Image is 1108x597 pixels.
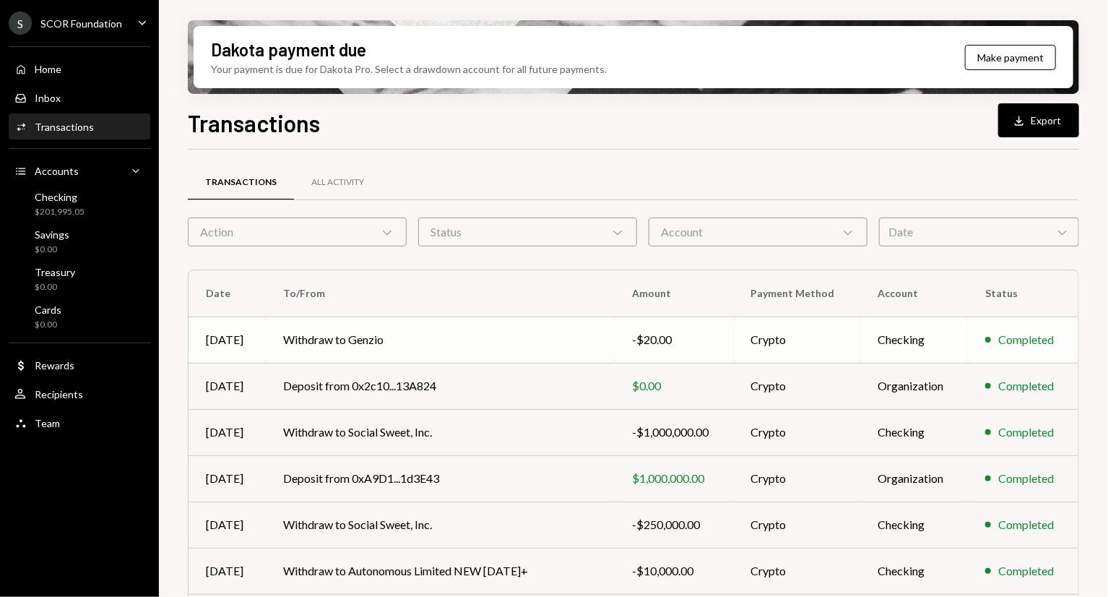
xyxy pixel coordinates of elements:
div: Checking [35,191,85,203]
div: Cards [35,304,61,316]
td: Withdraw to Genzio [266,317,615,363]
td: Withdraw to Autonomous Limited NEW [DATE]+ [266,548,615,594]
div: -$250,000.00 [632,516,717,533]
div: -$20.00 [632,331,717,348]
td: Crypto [734,455,861,502]
th: Account [860,270,968,317]
div: Inbox [35,92,61,104]
td: Crypto [734,548,861,594]
td: Deposit from 0x2c10...13A824 [266,363,615,409]
td: Crypto [734,363,861,409]
div: S [9,12,32,35]
a: Checking$201,995.05 [9,186,150,221]
div: [DATE] [206,562,248,580]
th: Date [189,270,266,317]
div: All Activity [311,176,364,189]
div: [DATE] [206,331,248,348]
div: Home [35,63,61,75]
div: Completed [998,331,1054,348]
div: Dakota payment due [211,38,366,61]
button: Export [998,103,1079,137]
td: Crypto [734,409,861,455]
div: Completed [998,562,1054,580]
div: $201,995.05 [35,206,85,218]
div: Date [879,218,1079,246]
td: Crypto [734,317,861,363]
div: Account [649,218,867,246]
td: Organization [860,455,968,502]
div: Action [188,218,407,246]
th: Payment Method [734,270,861,317]
div: Team [35,417,60,429]
div: $0.00 [35,244,69,256]
a: Treasury$0.00 [9,262,150,296]
div: Treasury [35,266,75,278]
div: Status [418,218,637,246]
a: Transactions [188,164,294,201]
a: Savings$0.00 [9,224,150,259]
div: -$10,000.00 [632,562,717,580]
div: -$1,000,000.00 [632,424,717,441]
a: Rewards [9,352,150,378]
a: Home [9,56,150,82]
div: Completed [998,516,1054,533]
a: Team [9,410,150,436]
div: $0.00 [35,281,75,293]
div: [DATE] [206,516,248,533]
div: $0.00 [632,377,717,395]
a: Cards$0.00 [9,299,150,334]
div: Transactions [35,121,94,133]
div: Savings [35,228,69,241]
div: Transactions [205,176,277,189]
div: Completed [998,470,1054,487]
a: Inbox [9,85,150,111]
a: All Activity [294,164,381,201]
div: [DATE] [206,470,248,487]
td: Checking [860,548,968,594]
td: Checking [860,502,968,548]
div: $0.00 [35,319,61,331]
div: Completed [998,424,1054,441]
div: [DATE] [206,424,248,441]
div: Rewards [35,359,74,371]
div: [DATE] [206,377,248,395]
td: Organization [860,363,968,409]
div: Your payment is due for Dakota Pro. Select a drawdown account for all future payments. [211,61,607,77]
div: SCOR Foundation [40,17,122,30]
td: Withdraw to Social Sweet, Inc. [266,502,615,548]
th: To/From [266,270,615,317]
div: Completed [998,377,1054,395]
td: Crypto [734,502,861,548]
div: Recipients [35,388,83,400]
td: Deposit from 0xA9D1...1d3E43 [266,455,615,502]
th: Status [968,270,1078,317]
div: $1,000,000.00 [632,470,717,487]
div: Accounts [35,165,79,177]
a: Recipients [9,381,150,407]
a: Accounts [9,158,150,184]
td: Checking [860,409,968,455]
td: Withdraw to Social Sweet, Inc. [266,409,615,455]
td: Checking [860,317,968,363]
button: Make payment [965,45,1056,70]
th: Amount [615,270,734,317]
a: Transactions [9,113,150,139]
h1: Transactions [188,108,320,137]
